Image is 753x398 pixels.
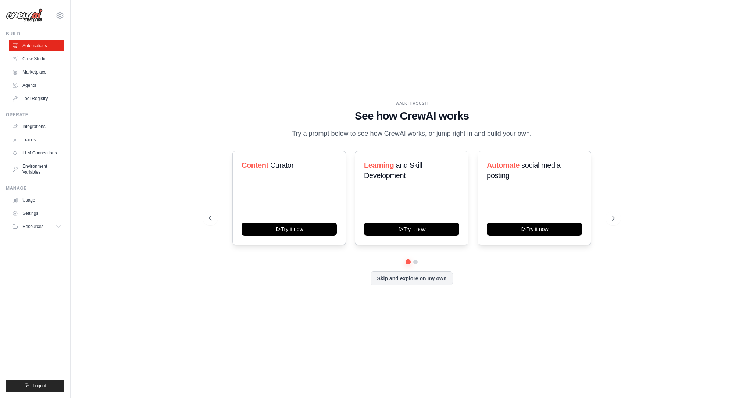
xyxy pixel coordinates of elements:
[9,53,64,65] a: Crew Studio
[9,93,64,104] a: Tool Registry
[6,380,64,392] button: Logout
[9,79,64,91] a: Agents
[9,134,64,146] a: Traces
[209,109,615,122] h1: See how CrewAI works
[270,161,294,169] span: Curator
[716,363,753,398] iframe: Chat Widget
[242,223,337,236] button: Try it now
[9,147,64,159] a: LLM Connections
[487,223,582,236] button: Try it now
[9,66,64,78] a: Marketplace
[9,194,64,206] a: Usage
[33,383,46,389] span: Logout
[6,112,64,118] div: Operate
[9,40,64,51] a: Automations
[6,8,43,22] img: Logo
[9,160,64,178] a: Environment Variables
[209,101,615,106] div: WALKTHROUGH
[487,161,561,180] span: social media posting
[9,207,64,219] a: Settings
[22,224,43,230] span: Resources
[364,223,459,236] button: Try it now
[9,221,64,232] button: Resources
[6,185,64,191] div: Manage
[371,271,453,285] button: Skip and explore on my own
[9,121,64,132] a: Integrations
[364,161,394,169] span: Learning
[288,128,535,139] p: Try a prompt below to see how CrewAI works, or jump right in and build your own.
[487,161,520,169] span: Automate
[6,31,64,37] div: Build
[242,161,268,169] span: Content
